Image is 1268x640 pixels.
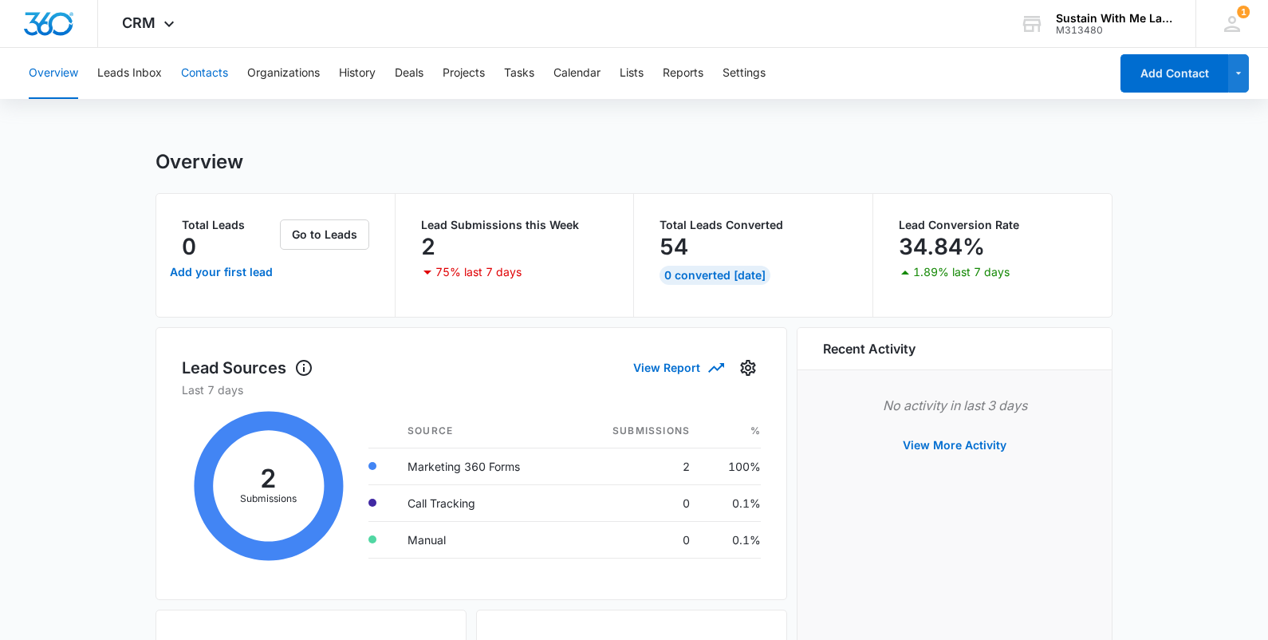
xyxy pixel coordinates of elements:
p: 2 [421,234,435,259]
td: Call Tracking [395,484,571,521]
p: Total Leads [182,219,277,231]
p: No activity in last 3 days [823,396,1086,415]
span: 1 [1237,6,1250,18]
div: account name [1056,12,1172,25]
th: Submissions [571,414,703,448]
div: account id [1056,25,1172,36]
button: Contacts [181,48,228,99]
td: 0 [571,521,703,558]
td: 0 [571,484,703,521]
button: Add Contact [1120,54,1228,93]
a: Add your first lead [166,253,277,291]
button: Settings [723,48,766,99]
button: Settings [735,355,761,381]
button: Tasks [504,48,534,99]
p: Last 7 days [182,381,761,398]
td: Marketing 360 Forms [395,448,571,484]
div: 0 Converted [DATE] [660,266,770,285]
button: Lists [620,48,644,99]
p: Lead Submissions this Week [421,219,608,231]
button: Go to Leads [280,219,369,250]
h1: Lead Sources [182,356,313,380]
div: notifications count [1237,6,1250,18]
span: CRM [122,14,156,31]
td: Manual [395,521,571,558]
h1: Overview [156,150,243,174]
button: Organizations [247,48,320,99]
td: 100% [703,448,761,484]
h6: Recent Activity [823,339,916,358]
th: % [703,414,761,448]
p: Total Leads Converted [660,219,847,231]
button: View Report [633,354,723,381]
button: Deals [395,48,423,99]
button: Calendar [553,48,601,99]
p: 75% last 7 days [435,267,522,278]
p: Lead Conversion Rate [899,219,1087,231]
p: 54 [660,234,688,259]
p: 34.84% [899,234,985,259]
button: History [339,48,376,99]
button: View More Activity [887,426,1022,464]
td: 0.1% [703,484,761,521]
button: Projects [443,48,485,99]
p: 0 [182,234,196,259]
th: Source [395,414,571,448]
td: 0.1% [703,521,761,558]
button: Reports [663,48,703,99]
td: 2 [571,448,703,484]
p: 1.89% last 7 days [913,267,1010,278]
button: Overview [29,48,78,99]
button: Leads Inbox [97,48,162,99]
a: Go to Leads [280,227,369,241]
